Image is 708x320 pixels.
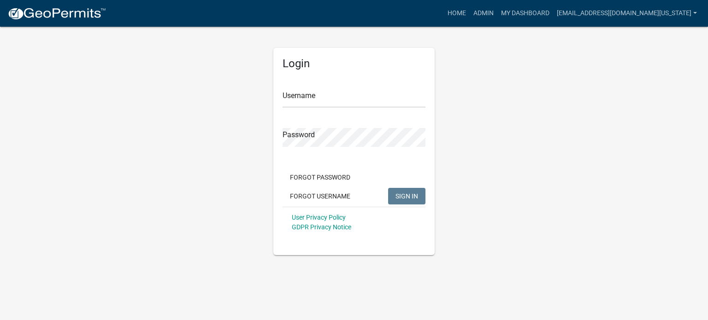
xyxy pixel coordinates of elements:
span: SIGN IN [395,192,418,199]
h5: Login [283,57,425,70]
a: User Privacy Policy [292,214,346,221]
a: Admin [470,5,497,22]
a: My Dashboard [497,5,553,22]
button: SIGN IN [388,188,425,204]
a: [EMAIL_ADDRESS][DOMAIN_NAME][US_STATE] [553,5,701,22]
button: Forgot Username [283,188,358,204]
button: Forgot Password [283,169,358,186]
a: GDPR Privacy Notice [292,223,351,231]
a: Home [444,5,470,22]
